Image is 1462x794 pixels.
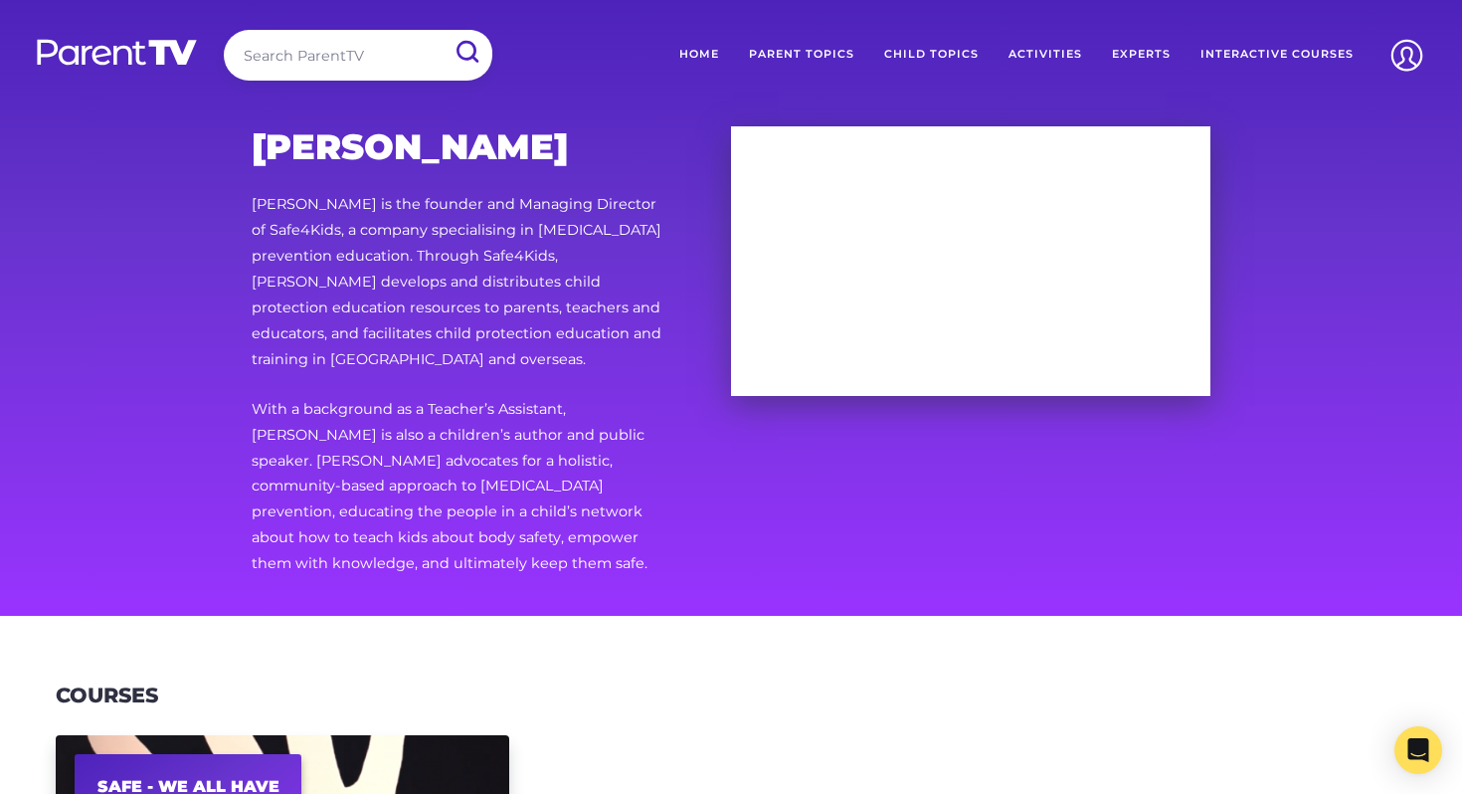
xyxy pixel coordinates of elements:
img: Account [1381,30,1432,81]
p: With a background as a Teacher’s Assistant, [PERSON_NAME] is also a children’s author and public ... [252,397,667,577]
img: parenttv-logo-white.4c85aaf.svg [35,38,199,67]
div: Open Intercom Messenger [1394,726,1442,774]
h2: [PERSON_NAME] [252,126,667,168]
input: Submit [441,30,492,75]
input: Search ParentTV [224,30,492,81]
a: Home [664,30,734,80]
h3: Courses [56,684,158,708]
a: Parent Topics [734,30,869,80]
a: Experts [1097,30,1186,80]
p: [PERSON_NAME] is the founder and Managing Director of Safe4Kids, a company specialising in [MEDIC... [252,192,667,372]
a: Child Topics [869,30,994,80]
a: Activities [994,30,1097,80]
a: Interactive Courses [1186,30,1369,80]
